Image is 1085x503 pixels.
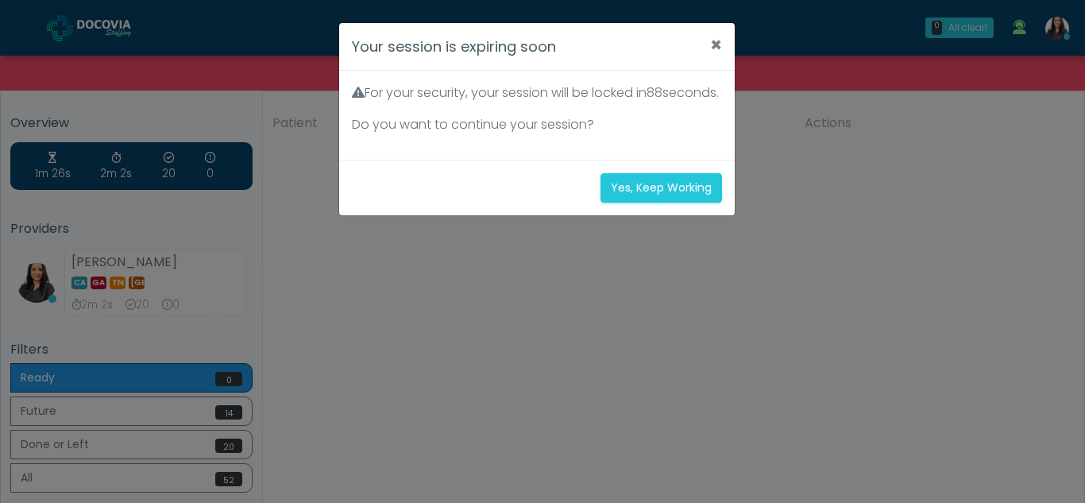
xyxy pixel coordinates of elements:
[697,23,735,68] button: ×
[647,83,662,102] span: 88
[352,83,722,103] p: For your security, your session will be locked in seconds.
[600,173,722,203] button: Yes, Keep Working
[352,115,722,134] p: Do you want to continue your session?
[352,36,556,57] h4: Your session is expiring soon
